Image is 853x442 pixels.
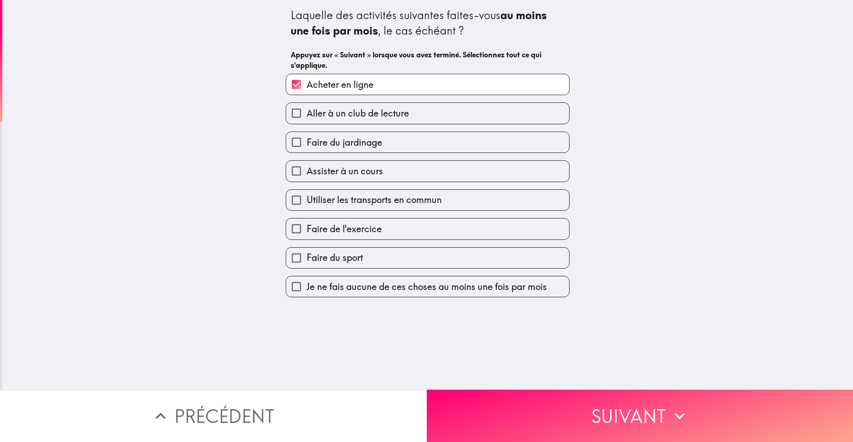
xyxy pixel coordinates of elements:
[286,276,569,297] button: Je ne fais aucune de ces choses au moins une fois par mois
[286,132,569,152] button: Faire du jardinage
[307,280,547,293] span: Je ne fais aucune de ces choses au moins une fois par mois
[286,161,569,181] button: Assister à un cours
[291,8,565,38] div: Laquelle des activités suivantes faites-vous , le cas échéant ?
[307,251,363,264] span: Faire du sport
[291,50,565,70] h6: Appuyez sur « Suivant » lorsque vous avez terminé. Sélectionnez tout ce qui s'applique.
[307,193,442,206] span: Utiliser les transports en commun
[286,103,569,123] button: Aller à un club de lecture
[286,190,569,210] button: Utiliser les transports en commun
[307,165,383,178] span: Assister à un cours
[286,74,569,95] button: Acheter en ligne
[307,107,409,120] span: Aller à un club de lecture
[286,248,569,268] button: Faire du sport
[307,223,382,235] span: Faire de l'exercice
[307,136,382,149] span: Faire du jardinage
[286,218,569,239] button: Faire de l'exercice
[307,78,374,91] span: Acheter en ligne
[291,8,550,37] b: au moins une fois par mois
